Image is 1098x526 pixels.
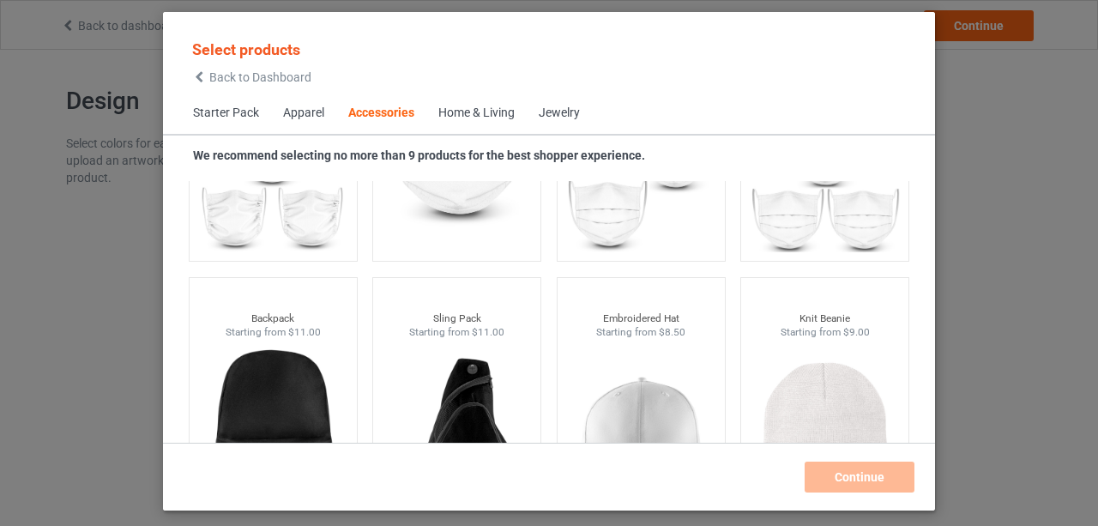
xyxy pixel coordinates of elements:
[348,105,414,122] div: Accessories
[181,93,271,134] span: Starter Pack
[558,325,725,340] div: Starting from
[741,325,908,340] div: Starting from
[472,326,504,338] span: $11.00
[190,311,357,326] div: Backpack
[373,325,540,340] div: Starting from
[438,105,515,122] div: Home & Living
[659,326,685,338] span: $8.50
[190,325,357,340] div: Starting from
[741,311,908,326] div: Knit Beanie
[283,105,324,122] div: Apparel
[843,326,870,338] span: $9.00
[193,148,645,162] strong: We recommend selecting no more than 9 products for the best shopper experience.
[373,311,540,326] div: Sling Pack
[558,311,725,326] div: Embroidered Hat
[288,326,321,338] span: $11.00
[539,105,580,122] div: Jewelry
[209,70,311,84] span: Back to Dashboard
[192,40,300,58] span: Select products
